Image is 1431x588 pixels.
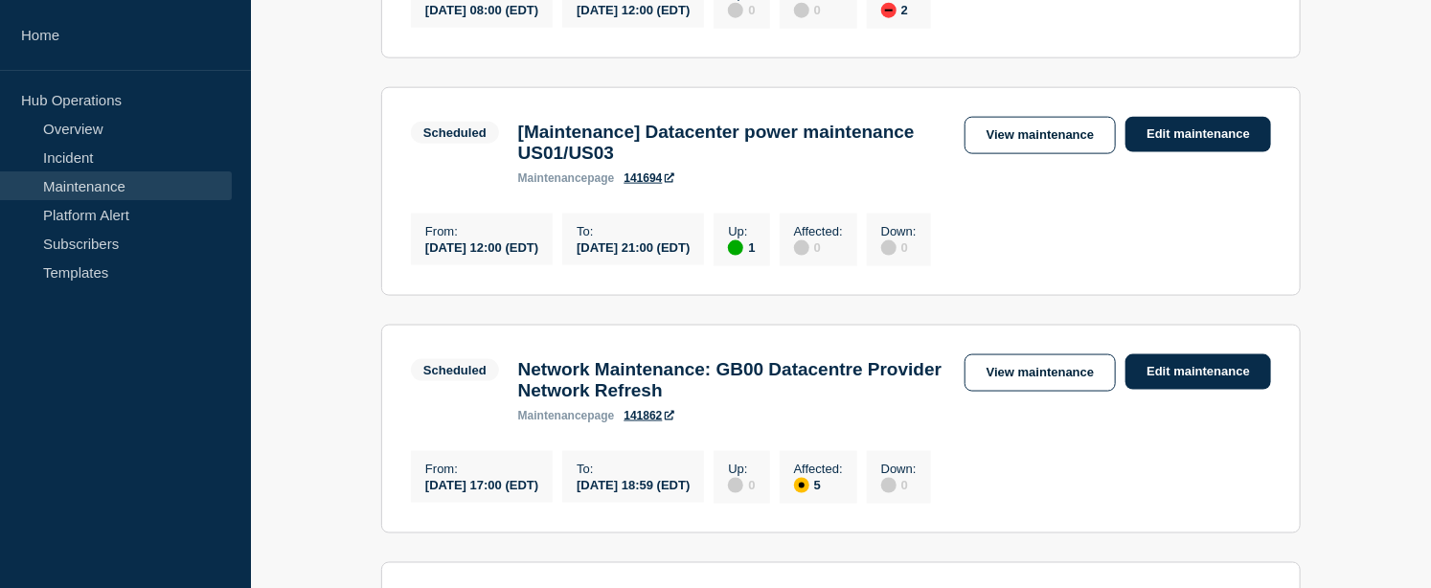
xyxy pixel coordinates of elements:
p: From : [425,224,538,238]
p: Down : [881,462,917,476]
div: Scheduled [423,363,487,377]
div: 2 [881,1,917,18]
span: maintenance [518,409,588,422]
a: Edit maintenance [1125,117,1271,152]
div: up [728,240,743,256]
div: [DATE] 18:59 (EDT) [577,476,690,492]
div: [DATE] 12:00 (EDT) [577,1,690,17]
div: Scheduled [423,125,487,140]
div: [DATE] 17:00 (EDT) [425,476,538,492]
a: View maintenance [965,117,1116,154]
div: affected [794,478,809,493]
div: [DATE] 12:00 (EDT) [425,238,538,255]
div: 1 [728,238,755,256]
div: [DATE] 21:00 (EDT) [577,238,690,255]
div: 0 [728,1,755,18]
div: 0 [881,476,917,493]
span: maintenance [518,171,588,185]
div: down [881,3,897,18]
div: 0 [728,476,755,493]
p: Down : [881,224,917,238]
div: 0 [794,238,843,256]
a: 141862 [624,409,673,422]
div: 0 [881,238,917,256]
p: Affected : [794,462,843,476]
div: disabled [794,3,809,18]
div: disabled [881,240,897,256]
p: To : [577,462,690,476]
a: View maintenance [965,354,1116,392]
div: 0 [794,1,843,18]
p: To : [577,224,690,238]
a: 141694 [624,171,673,185]
div: disabled [728,3,743,18]
div: disabled [728,478,743,493]
h3: [Maintenance] Datacenter power maintenance US01/US03 [518,122,945,164]
p: page [518,171,615,185]
a: Edit maintenance [1125,354,1271,390]
p: Up : [728,462,755,476]
div: disabled [881,478,897,493]
div: 5 [794,476,843,493]
p: Up : [728,224,755,238]
p: From : [425,462,538,476]
h3: Network Maintenance: GB00 Datacentre Provider Network Refresh [518,359,945,401]
div: [DATE] 08:00 (EDT) [425,1,538,17]
p: Affected : [794,224,843,238]
div: disabled [794,240,809,256]
p: page [518,409,615,422]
